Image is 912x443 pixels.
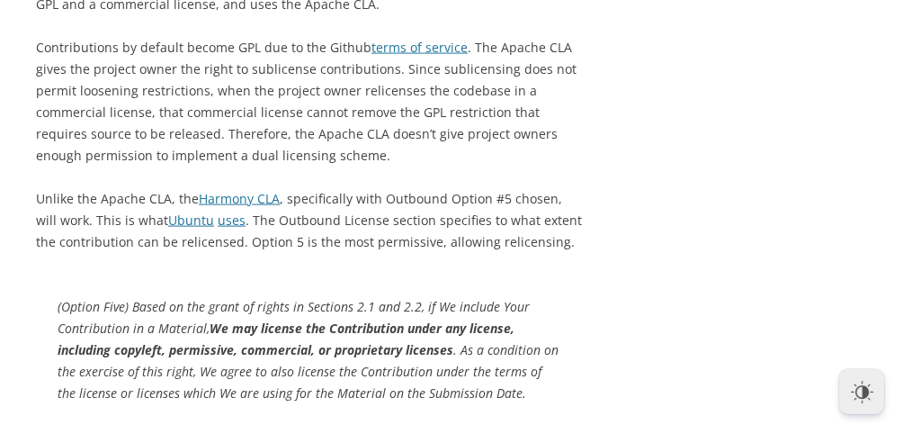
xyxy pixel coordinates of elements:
[168,212,214,229] a: Ubuntu
[371,39,468,56] a: terms of service
[58,320,514,358] strong: We may license the Contribution under any license, including copyleft, permissive, commercial, or...
[36,188,583,253] p: Unlike the Apache CLA, the , specifically with Outbound Option #5 chosen, will work. This is what...
[36,37,583,167] p: Contributions by default become GPL due to the Github . The Apache CLA gives the project owner th...
[199,190,280,207] a: Harmony CLA
[218,212,246,229] a: uses
[58,296,561,404] p: (Option Five) Based on the grant of rights in Sections 2.1 and 2.2, if We include Your Contributi...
